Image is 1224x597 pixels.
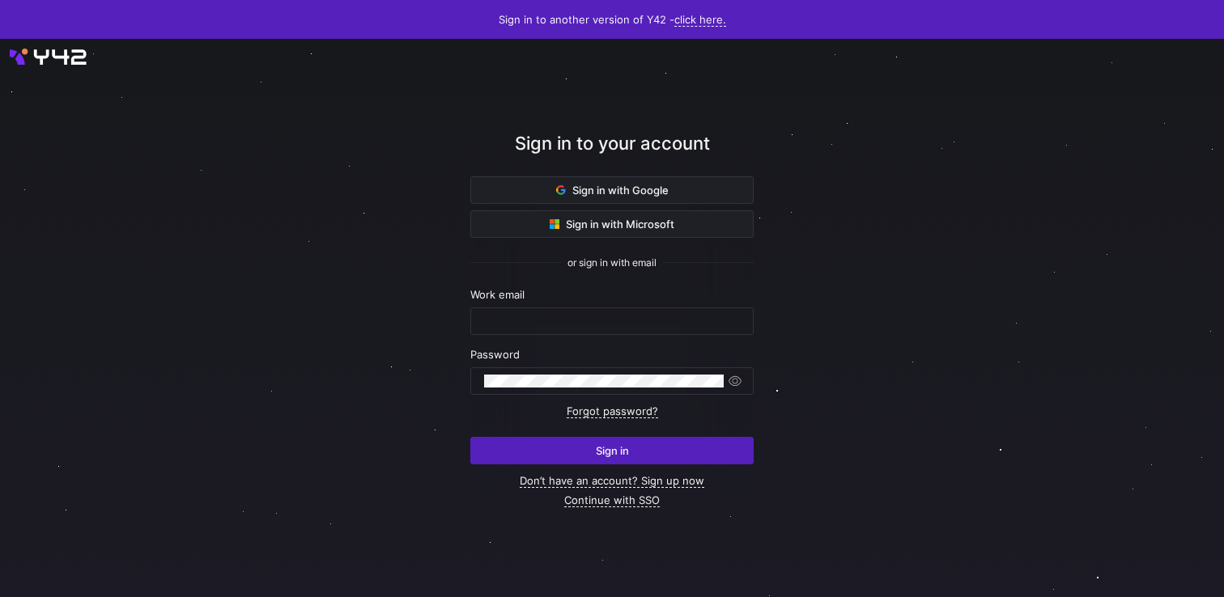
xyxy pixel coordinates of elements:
[550,218,674,231] span: Sign in with Microsoft
[470,437,754,464] button: Sign in
[470,210,754,238] button: Sign in with Microsoft
[567,257,657,269] span: or sign in with email
[470,130,754,176] div: Sign in to your account
[470,348,520,361] span: Password
[520,474,704,488] a: Don’t have an account? Sign up now
[556,184,669,197] span: Sign in with Google
[470,176,754,204] button: Sign in with Google
[564,493,660,507] a: Continue with SSO
[596,444,629,457] span: Sign in
[674,13,726,27] a: click here.
[470,288,525,301] span: Work email
[567,404,658,418] a: Forgot password?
